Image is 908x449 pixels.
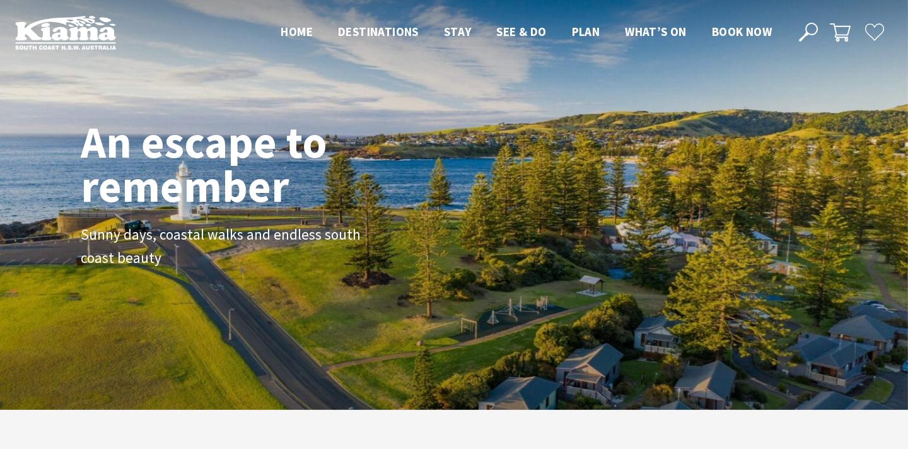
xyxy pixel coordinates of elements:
[338,24,419,39] span: Destinations
[625,24,687,39] span: What’s On
[496,24,546,39] span: See & Do
[712,24,772,39] span: Book now
[81,120,428,208] h1: An escape to remember
[281,24,313,39] span: Home
[15,15,116,50] img: Kiama Logo
[444,24,472,39] span: Stay
[81,223,364,270] p: Sunny days, coastal walks and endless south coast beauty
[572,24,600,39] span: Plan
[268,22,784,43] nav: Main Menu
